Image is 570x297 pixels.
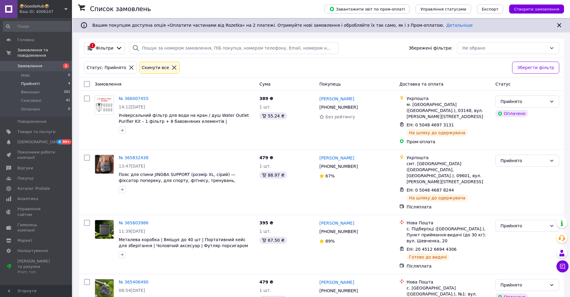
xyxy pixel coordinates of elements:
a: № 365832438 [119,155,148,160]
span: 0 [68,73,70,78]
div: Не обрано [462,45,547,51]
div: с. Підберізці ([GEOGRAPHIC_DATA].), Пункт приймання-видачі (до 30 кг): вул. Шевченка, 20 [407,226,491,244]
div: [PHONE_NUMBER] [318,162,359,171]
span: Товари та послуги [17,129,55,135]
a: [PERSON_NAME] [319,220,354,226]
span: Збережені фільтри: [409,45,452,51]
div: На шляху до одержувача [407,194,468,202]
input: Пошук [3,21,71,32]
span: 201 [64,89,70,95]
div: [PHONE_NUMBER] [318,103,359,111]
a: Фото товару [95,220,114,239]
div: Пром-оплата [407,139,491,145]
span: Скасовані [21,98,41,103]
div: На шляху до одержувача [407,129,468,136]
div: Післяплата [407,204,491,210]
span: Відгуки [17,165,33,171]
span: Оплачені [21,107,40,112]
div: Прийнято [500,223,547,229]
a: Фото товару [95,95,114,115]
div: Нова Пошта [407,220,491,226]
span: 0 [68,107,70,112]
button: Чат з покупцем [557,260,569,272]
span: Створити замовлення [514,7,559,11]
span: Завантажити звіт по пром-оплаті [329,6,405,12]
span: 479 ₴ [259,155,273,160]
span: [DEMOGRAPHIC_DATA] [17,139,62,145]
a: Детальніше [446,23,473,28]
div: Готово до видачі [407,253,449,261]
span: ЕН: 20 4512 6694 4306 [407,247,457,252]
span: Налаштування [17,248,48,253]
span: Нові [21,73,30,78]
span: Зберегти фільтр [517,64,554,71]
span: Фільтри [96,45,113,51]
input: Пошук за номером замовлення, ПІБ покупця, номером телефону, Email, номером накладної [130,42,339,54]
span: 89% [325,239,335,244]
div: Прийнято [500,98,547,105]
a: Фото товару [95,155,114,174]
a: [PERSON_NAME] [319,96,354,102]
span: Виконані [21,89,40,95]
img: Фото товару [95,155,114,174]
span: Гаманець компанії [17,222,55,233]
div: Оплачено [495,110,528,117]
span: [PERSON_NAME] та рахунки [17,259,55,275]
span: Замовлення [17,63,42,69]
span: Управління статусами [420,7,466,11]
div: [PHONE_NUMBER] [318,227,359,236]
div: Прийнято [500,282,547,288]
div: Укрпошта [407,155,491,161]
div: Статус: Прийнято [85,64,127,71]
span: Вашим покупцям доступна опція «Оплатити частинами від Rozetka» на 2 платежі. Отримуйте нові замов... [92,23,473,28]
span: 1 шт. [259,164,271,168]
a: Створити замовлення [503,6,564,11]
span: 67% [325,174,335,178]
a: [PERSON_NAME] [319,155,354,161]
span: Повідомлення [17,119,46,124]
span: 395 ₴ [259,220,273,225]
span: Прийняті [21,81,40,86]
span: Замовлення [95,82,121,86]
span: 1 шт. [259,105,271,109]
span: Замовлення та повідомлення [17,47,72,58]
img: Фото товару [95,97,114,113]
button: Управління статусами [416,5,471,14]
span: 1 шт. [259,229,271,234]
span: Без рейтингу [325,114,355,119]
button: Створити замовлення [509,5,564,14]
span: Статус [495,82,511,86]
span: Експорт [482,7,499,11]
span: Управління сайтом [17,206,55,217]
span: 41 [66,98,70,103]
div: Нова Пошта [407,279,491,285]
span: 4 [68,81,70,86]
span: Аналітика [17,196,38,202]
div: 88.97 ₴ [259,171,287,179]
span: 99+ [62,139,72,144]
span: 389 ₴ [259,96,273,101]
a: Металева коробка | Вміщує до 40 шт | Портативний кейс для зберігання | Чоловічий аксесуар | Футля... [119,237,248,248]
div: Prom топ [17,269,55,275]
div: [PHONE_NUMBER] [318,286,359,295]
span: Cума [259,82,270,86]
span: Показники роботи компанії [17,150,55,160]
a: № 366007455 [119,96,148,101]
button: Завантажити звіт по пром-оплаті [324,5,410,14]
a: № 365406490 [119,280,148,284]
div: Прийнято [500,157,547,164]
span: Покупці [17,176,34,181]
a: Пояс для спини JINGBA SUPPORT (розмір XL, сірий) — фіксатор попереку, для спорту, фітнесу, тренув... [119,172,235,189]
a: Універсальний фільтр для води на кран / душ Water Outlet Purifier Kit – 1 фільтр + 8 бавовняних е... [119,113,249,130]
span: Маркет [17,238,33,243]
span: Каталог ProSale [17,186,50,191]
div: Ваш ID: 4006247 [19,9,72,14]
span: ЕН: 0 5048 4687 8244 [407,188,454,192]
span: ЕН: 0 5048 4697 3131 [407,123,454,127]
button: Зберегти фільтр [512,62,559,74]
span: Покупець [319,82,341,86]
div: смт. [GEOGRAPHIC_DATA] ([GEOGRAPHIC_DATA], [GEOGRAPHIC_DATA].), 09601, вул. [PERSON_NAME][STREET_... [407,161,491,185]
